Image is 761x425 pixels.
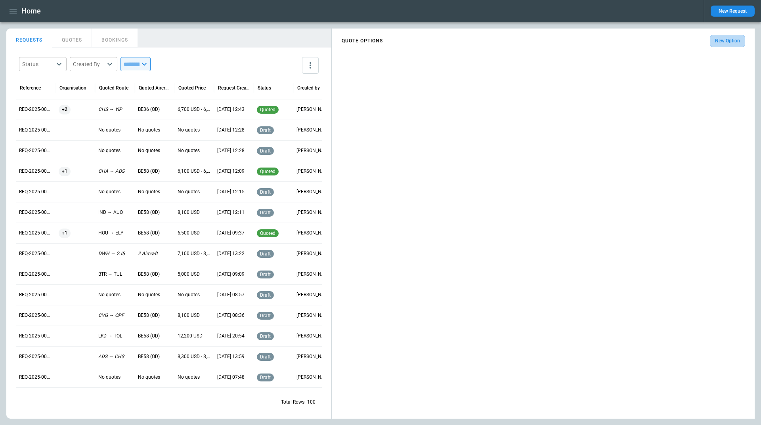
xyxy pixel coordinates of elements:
p: Allen Maki [296,333,330,339]
span: quoted [258,169,277,174]
span: draft [258,128,272,133]
p: Ben Gundermann [296,168,330,175]
p: BE58 (OD) [138,312,171,319]
div: Status [22,60,54,68]
div: Reference [20,85,41,91]
div: Quoted Aircraft [139,85,170,91]
div: Organisation [59,85,86,91]
p: REQ-2025-000311 [19,333,52,339]
p: Cady Howell [296,209,330,216]
span: draft [258,313,272,318]
p: 10/05/2025 12:43 [217,106,250,113]
span: quoted [258,231,277,236]
p: 09/26/2025 08:36 [217,312,250,319]
p: No quotes [178,292,211,298]
div: Quoted Price [178,85,206,91]
p: BE58 (OD) [138,209,171,216]
span: draft [258,189,272,195]
span: +1 [59,223,71,243]
button: BOOKINGS [92,29,138,48]
p: REQ-2025-000310 [19,353,52,360]
p: 8,100 USD [178,209,211,216]
p: 100 [307,399,315,406]
p: Ben Gundermann [296,147,330,154]
p: No quotes [178,127,211,133]
p: BE58 (OD) [138,333,171,339]
p: REQ-2025-000317 [19,209,52,216]
p: 5,000 USD [178,271,211,278]
p: REQ-2025-000318 [19,189,52,195]
p: REQ-2025-000319 [19,168,52,175]
p: CHA → ADS [98,168,132,175]
p: REQ-2025-000313 [19,292,52,298]
p: No quotes [98,127,132,133]
span: draft [258,148,272,154]
button: REQUESTS [6,29,52,48]
p: Cady Howell [296,353,330,360]
div: Request Created At (UTC-05:00) [218,85,250,91]
p: 09/26/2025 09:09 [217,271,250,278]
p: 6,100 USD - 6,300 USD [178,168,211,175]
h1: Home [21,6,41,16]
span: draft [258,354,272,360]
p: 09/25/2025 20:54 [217,333,250,339]
span: draft [258,251,272,257]
p: REQ-2025-000312 [19,312,52,319]
p: 6,500 USD [178,230,211,236]
p: No quotes [178,147,211,154]
span: draft [258,292,272,298]
p: Cady Howell [296,374,330,381]
p: Ben Gundermann [296,250,330,257]
p: CVG → OPF [98,312,132,319]
p: DWH → 2J5 [98,250,132,257]
div: Status [258,85,271,91]
p: No quotes [138,292,171,298]
span: draft [258,272,272,277]
span: +1 [59,161,71,181]
p: 09/28/2025 13:22 [217,250,250,257]
h4: QUOTE OPTIONS [342,39,383,43]
p: No quotes [138,127,171,133]
p: HOU → ELP [98,230,132,236]
p: Ben Gundermann [296,230,330,236]
p: Ben Gundermann [296,127,330,133]
p: 10/05/2025 12:09 [217,168,250,175]
div: Quoted Route [99,85,128,91]
div: scrollable content [332,32,755,50]
p: No quotes [178,189,211,195]
p: BE58 (OD) [138,168,171,175]
p: 8,300 USD - 8,600 USD [178,353,211,360]
p: BE58 (OD) [138,271,171,278]
p: REQ-2025-000316 [19,230,52,236]
p: 12,200 USD [178,333,211,339]
p: REQ-2025-000315 [19,250,52,257]
span: draft [258,375,272,380]
p: 8,100 USD [178,312,211,319]
p: Ben Gundermann [296,106,330,113]
p: REQ-2025-000320 [19,147,52,154]
p: 7,100 USD - 8,100 USD [178,250,211,257]
span: draft [258,210,272,215]
p: No quotes [98,189,132,195]
p: BTR → TUL [98,271,132,278]
p: BE36 (OD) [138,106,171,113]
p: ADS → CHS [98,353,132,360]
button: New Option [710,35,745,47]
div: Created By [73,60,105,68]
p: BE58 (OD) [138,230,171,236]
p: 09/26/2025 08:57 [217,292,250,298]
p: No quotes [138,374,171,381]
p: 10/05/2025 12:28 [217,127,250,133]
p: Ben Gundermann [296,271,330,278]
span: +2 [59,99,71,120]
p: 09/25/2025 07:48 [217,374,250,381]
p: No quotes [138,147,171,154]
p: 10/03/2025 09:37 [217,230,250,236]
p: Cady Howell [296,312,330,319]
button: QUOTES [52,29,92,48]
p: 10/05/2025 12:28 [217,147,250,154]
p: 10/03/2025 12:11 [217,209,250,216]
p: No quotes [98,374,132,381]
p: REQ-2025-000321 [19,127,52,133]
button: New Request [711,6,755,17]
